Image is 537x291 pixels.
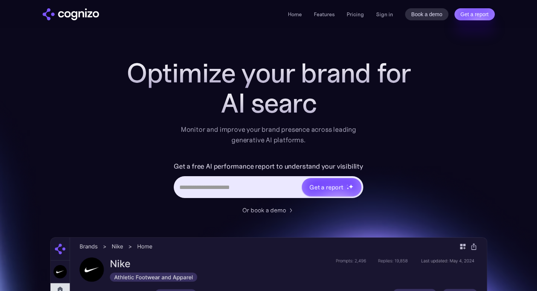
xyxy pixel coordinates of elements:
[176,124,361,145] div: Monitor and improve your brand presence across leading generative AI platforms.
[376,10,393,19] a: Sign in
[288,11,302,18] a: Home
[118,88,419,118] div: AI searc
[118,58,419,88] h1: Optimize your brand for
[405,8,448,20] a: Book a demo
[242,206,286,215] div: Or book a demo
[174,160,363,172] label: Get a free AI performance report to understand your visibility
[454,8,495,20] a: Get a report
[347,187,349,190] img: star
[314,11,335,18] a: Features
[174,160,363,202] form: Hero URL Input Form
[43,8,99,20] a: home
[347,11,364,18] a: Pricing
[347,184,348,186] img: star
[309,183,343,192] div: Get a report
[301,177,362,197] a: Get a reportstarstarstar
[349,184,353,189] img: star
[43,8,99,20] img: cognizo logo
[242,206,295,215] a: Or book a demo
